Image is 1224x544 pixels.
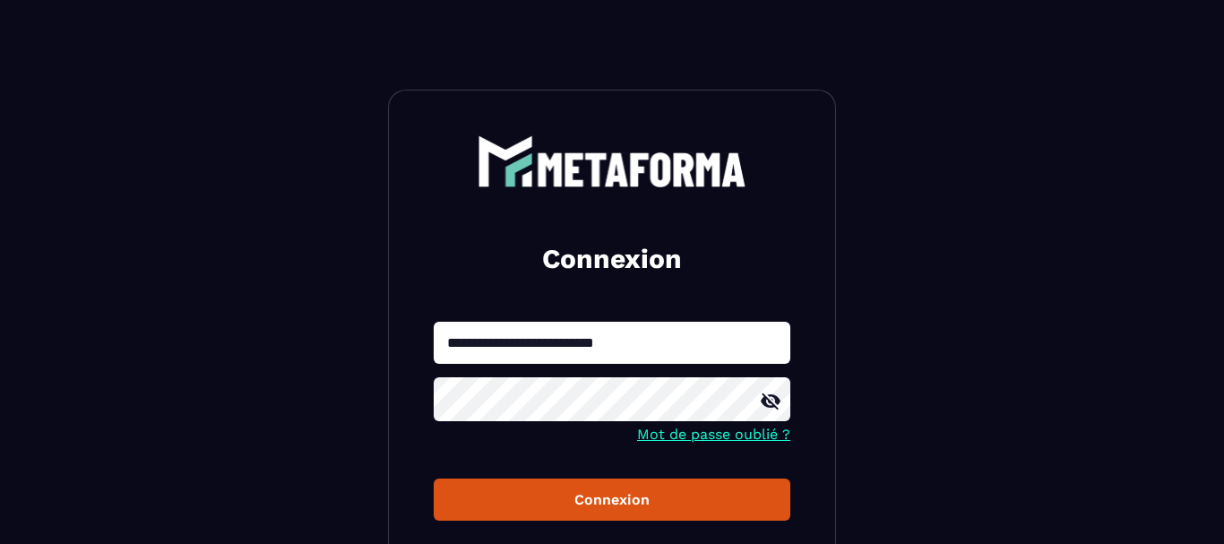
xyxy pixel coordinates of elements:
h2: Connexion [455,241,769,277]
div: Connexion [448,491,776,508]
a: logo [434,135,790,187]
img: logo [478,135,746,187]
button: Connexion [434,479,790,521]
a: Mot de passe oublié ? [637,426,790,443]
